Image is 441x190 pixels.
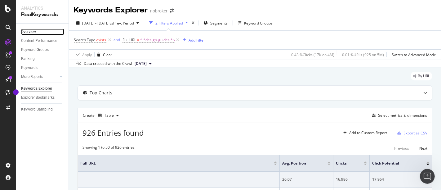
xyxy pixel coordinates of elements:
div: 17,964 [372,177,430,182]
a: Keyword Groups [21,47,64,53]
div: and [114,37,120,43]
a: Overview [21,29,64,35]
div: 0.01 % URLs ( 925 on 5M ) [342,52,384,57]
button: [DATE] - [DATE]vsPrev. Period [74,18,141,28]
div: Previous [394,146,409,151]
div: Explorer Bookmarks [21,94,55,101]
div: Select metrics & dimensions [378,113,427,118]
button: Select metrics & dimensions [369,112,427,119]
span: = [137,37,139,43]
div: 2 Filters Applied [155,20,183,26]
div: Table [104,114,114,117]
button: Segments [201,18,230,28]
div: legacy label [411,72,432,80]
button: Add Filter [180,36,205,44]
div: RealKeywords [21,11,64,18]
button: Next [419,145,427,152]
div: nobroker [150,8,167,14]
div: times [190,20,196,26]
span: 926 Entries found [82,128,144,138]
button: Switch to Advanced Mode [389,50,436,60]
div: Switch to Advanced Mode [392,52,436,57]
a: Keywords Explorer [21,85,64,92]
button: Previous [394,145,409,152]
div: Clear [103,52,112,57]
div: Add Filter [189,38,205,43]
span: exists [96,37,106,43]
div: Apply [82,52,92,57]
div: Keywords Explorer [74,5,148,16]
span: 2025 Sep. 1st [135,61,147,66]
span: Full URL [80,161,265,166]
span: vs Prev. Period [109,20,134,26]
a: Content Performance [21,38,64,44]
div: arrow-right-arrow-left [170,9,174,13]
div: More Reports [21,74,43,80]
div: Top Charts [90,90,112,96]
button: Keyword Groups [235,18,275,28]
div: Create [83,111,121,120]
div: Showing 1 to 50 of 926 entries [82,145,135,152]
button: [DATE] [132,60,154,67]
div: Ranking [21,56,35,62]
button: Table [96,111,121,120]
span: Search Type [74,37,95,43]
span: Click Potential [372,161,417,166]
span: [DATE] - [DATE] [82,20,109,26]
a: Keyword Sampling [21,106,64,113]
button: 2 Filters Applied [147,18,190,28]
div: Analytics [21,5,64,11]
a: Ranking [21,56,64,62]
span: Clicks [336,161,354,166]
div: Overview [21,29,36,35]
button: Apply [74,50,92,60]
span: Full URL [122,37,136,43]
a: Keywords [21,65,64,71]
button: and [114,37,120,43]
div: Keywords Explorer [21,85,52,92]
a: Explorer Bookmarks [21,94,64,101]
iframe: Intercom live chat [420,169,435,184]
span: ^.*design-guides.*$ [140,36,175,44]
span: Avg. Position [282,161,318,166]
a: More Reports [21,74,58,80]
div: 0.43 % Clicks ( 17K on 4M ) [291,52,334,57]
div: Data crossed with the Crawl [84,61,132,66]
div: Next [419,146,427,151]
button: Export as CSV [395,128,427,138]
div: Keyword Groups [21,47,49,53]
button: Clear [95,50,112,60]
span: Segments [210,20,228,26]
div: Add to Custom Report [349,131,387,135]
div: Keyword Groups [244,20,273,26]
div: Keywords [21,65,38,71]
button: Add to Custom Report [341,128,387,138]
div: Content Performance [21,38,57,44]
div: 26.07 [282,177,331,182]
div: Keyword Sampling [21,106,53,113]
div: Tooltip anchor [13,89,19,95]
div: 16,986 [336,177,367,182]
div: Export as CSV [403,130,427,136]
span: By URL [418,74,430,78]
